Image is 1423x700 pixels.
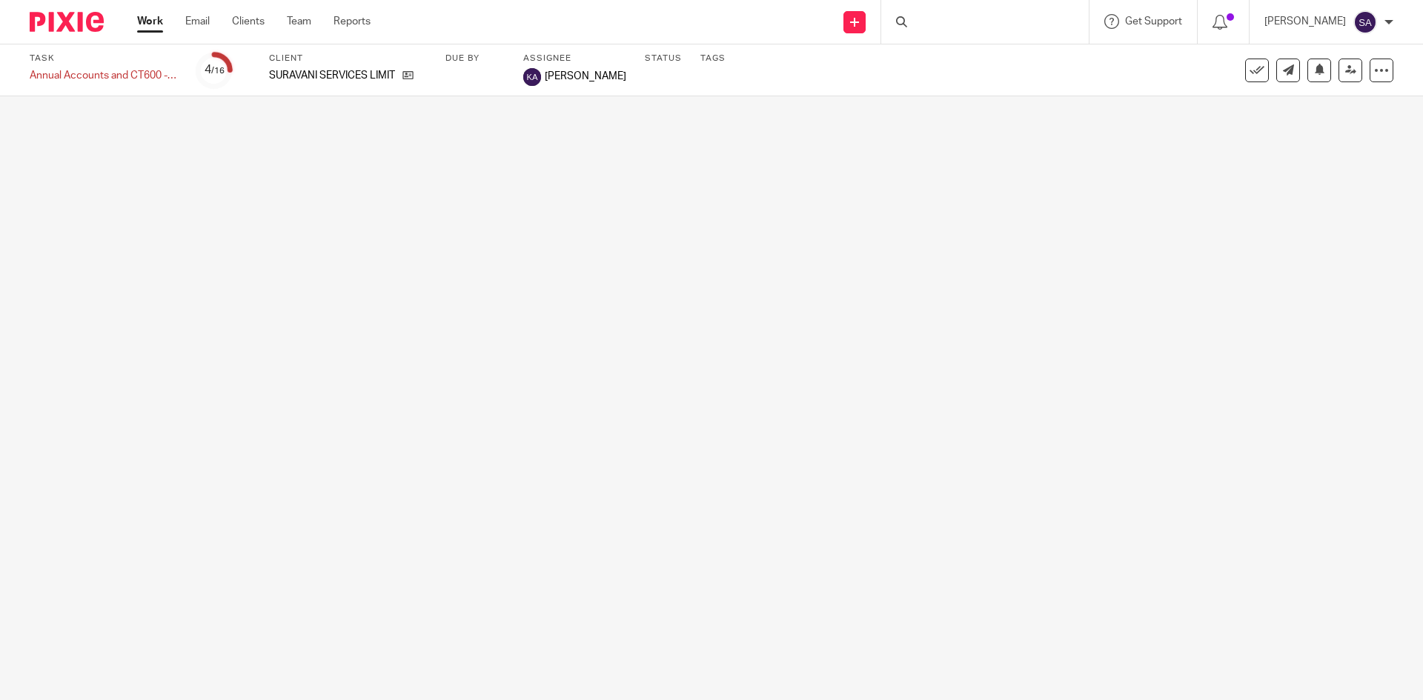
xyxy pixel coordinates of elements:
[700,53,726,64] label: Tags
[137,14,163,29] a: Work
[334,14,371,29] a: Reports
[445,53,505,64] label: Due by
[30,12,104,32] img: Pixie
[545,69,626,84] span: [PERSON_NAME]
[1125,16,1182,27] span: Get Support
[211,67,225,75] small: /16
[269,53,427,64] label: Client
[205,61,225,79] div: 4
[30,53,178,64] label: Task
[402,70,414,81] i: Open client page
[232,14,265,29] a: Clients
[523,53,626,64] label: Assignee
[523,68,541,86] img: Kaveesha Aththanayake
[645,53,682,64] label: Status
[1353,10,1377,34] img: svg%3E
[1264,14,1346,29] p: [PERSON_NAME]
[30,68,178,83] div: Annual Accounts and CT600 - (SPV)
[287,14,311,29] a: Team
[269,68,395,83] p: SURAVANI SERVICES LIMITED
[185,14,210,29] a: Email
